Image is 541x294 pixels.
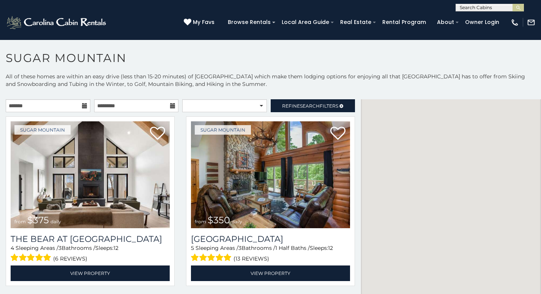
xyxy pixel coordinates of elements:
a: Owner Login [461,16,503,28]
a: View Property [11,265,170,281]
span: 12 [328,245,333,251]
a: The Bear At [GEOGRAPHIC_DATA] [11,234,170,244]
span: $350 [208,215,230,226]
a: RefineSearchFilters [271,99,355,112]
img: The Bear At Sugar Mountain [11,121,170,228]
div: Sleeping Areas / Bathrooms / Sleeps: [11,244,170,264]
span: 3 [58,245,62,251]
img: phone-regular-white.png [511,18,519,27]
h3: Grouse Moor Lodge [191,234,350,244]
span: 3 [238,245,241,251]
a: [GEOGRAPHIC_DATA] [191,234,350,244]
span: Refine Filters [282,103,338,109]
img: White-1-2.png [6,15,108,30]
a: Rental Program [379,16,430,28]
a: Local Area Guide [278,16,333,28]
img: mail-regular-white.png [527,18,535,27]
span: (6 reviews) [53,254,87,264]
a: About [433,16,458,28]
a: My Favs [184,18,216,27]
span: daily [232,219,242,224]
span: (13 reviews) [233,254,269,264]
span: 12 [114,245,118,251]
span: 1 Half Baths / [275,245,310,251]
a: Add to favorites [330,126,345,142]
span: from [195,219,206,224]
a: Real Estate [336,16,375,28]
span: Search [300,103,320,109]
a: Sugar Mountain [195,125,251,135]
span: 4 [11,245,14,251]
span: 5 [191,245,194,251]
a: Sugar Mountain [14,125,71,135]
span: $375 [27,215,49,226]
span: My Favs [193,18,215,26]
a: View Property [191,265,350,281]
a: Grouse Moor Lodge from $350 daily [191,121,350,228]
img: Grouse Moor Lodge [191,121,350,228]
span: daily [50,219,61,224]
a: Add to favorites [150,126,165,142]
span: from [14,219,26,224]
div: Sleeping Areas / Bathrooms / Sleeps: [191,244,350,264]
h3: The Bear At Sugar Mountain [11,234,170,244]
a: The Bear At Sugar Mountain from $375 daily [11,121,170,228]
a: Browse Rentals [224,16,274,28]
